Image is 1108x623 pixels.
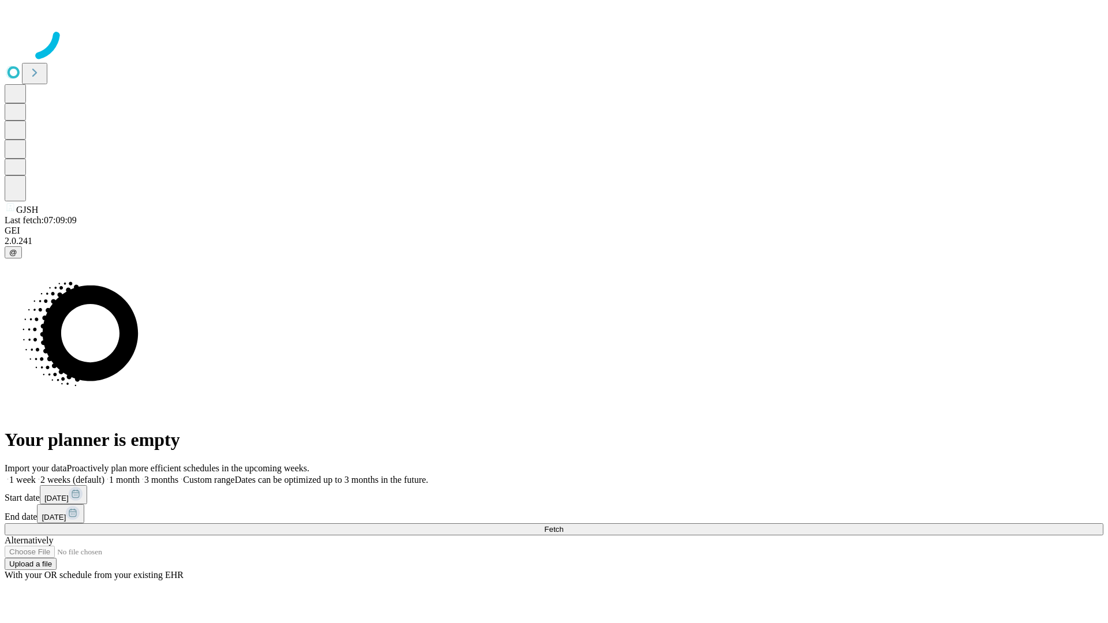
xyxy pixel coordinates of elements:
[16,205,38,215] span: GJSH
[5,504,1103,523] div: End date
[40,485,87,504] button: [DATE]
[40,475,104,485] span: 2 weeks (default)
[9,475,36,485] span: 1 week
[5,463,67,473] span: Import your data
[37,504,84,523] button: [DATE]
[5,215,77,225] span: Last fetch: 07:09:09
[5,226,1103,236] div: GEI
[5,236,1103,246] div: 2.0.241
[183,475,234,485] span: Custom range
[5,429,1103,451] h1: Your planner is empty
[5,558,57,570] button: Upload a file
[144,475,178,485] span: 3 months
[544,525,563,534] span: Fetch
[5,485,1103,504] div: Start date
[235,475,428,485] span: Dates can be optimized up to 3 months in the future.
[44,494,69,502] span: [DATE]
[5,570,184,580] span: With your OR schedule from your existing EHR
[5,246,22,258] button: @
[5,523,1103,535] button: Fetch
[109,475,140,485] span: 1 month
[42,513,66,521] span: [DATE]
[5,535,53,545] span: Alternatively
[9,248,17,257] span: @
[67,463,309,473] span: Proactively plan more efficient schedules in the upcoming weeks.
